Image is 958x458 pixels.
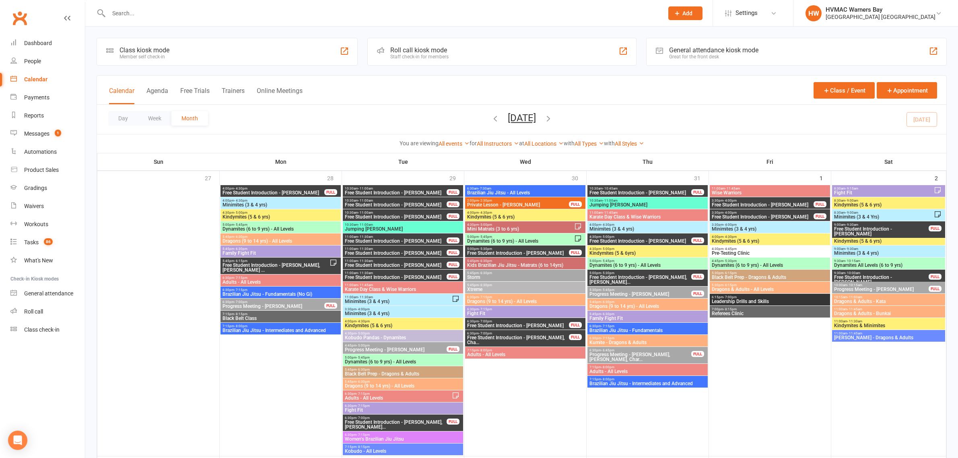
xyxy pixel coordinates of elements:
[834,211,933,215] span: 8:30am
[222,288,339,292] span: 6:30pm
[10,161,85,179] a: Product Sales
[10,252,85,270] a: What's New
[834,202,943,207] span: Kindymites (5 & 6 yrs)
[723,235,737,239] span: - 4:30pm
[479,259,492,263] span: - 6:30pm
[464,153,587,170] th: Wed
[24,167,59,173] div: Product Sales
[467,227,574,231] span: Mini Matrats (3 to 6 yrs)
[589,215,706,219] span: Karate Day Class & Wise Warriors
[519,140,524,146] strong: at
[589,239,692,243] span: Free Student Introduction - [PERSON_NAME]
[723,247,737,251] span: - 4:45pm
[479,271,492,275] span: - 6:30pm
[467,211,584,215] span: 4:00pm
[711,190,828,195] span: Wise Warriors
[929,274,942,280] div: FULL
[180,87,210,104] button: Free Trials
[564,140,575,146] strong: with
[24,290,73,297] div: General attendance
[834,215,933,219] span: Minimites (3 & 4 Yrs)
[10,8,30,28] a: Clubworx
[589,199,706,202] span: 10:30am
[834,275,929,285] span: Free Student Introduction - [PERSON_NAME]
[222,187,325,190] span: 4:00pm
[222,199,339,202] span: 4:00pm
[589,235,692,239] span: 4:30pm
[467,295,584,299] span: 6:30pm
[10,179,85,197] a: Gradings
[572,171,586,184] div: 30
[601,271,614,275] span: - 5:30pm
[344,223,461,227] span: 10:30am
[711,263,828,268] span: Dynamites (6 to 9 yrs) - All Levels
[400,140,439,146] strong: You are viewing
[711,187,828,190] span: 11:00am
[344,215,447,219] span: Free Student Introduction - [PERSON_NAME]
[831,153,946,170] th: Sat
[479,283,492,287] span: - 6:30pm
[723,283,737,287] span: - 6:15pm
[589,187,692,190] span: 10:30am
[222,211,339,215] span: 4:30pm
[24,221,48,227] div: Workouts
[711,235,828,239] span: 4:00pm
[344,211,447,215] span: 10:30am
[222,227,339,231] span: Dynamites (6 to 9 yrs) - All Levels
[390,46,449,54] div: Roll call kiosk mode
[106,8,658,19] input: Search...
[467,283,584,287] span: 5:45pm
[358,247,373,251] span: - 11:30am
[589,223,706,227] span: 4:00pm
[467,223,574,227] span: 4:30pm
[344,247,447,251] span: 11:00am
[10,215,85,233] a: Workouts
[711,202,814,207] span: Free Student Introduction - [PERSON_NAME]
[358,199,373,202] span: - 11:00am
[344,199,447,202] span: 10:30am
[589,300,706,304] span: 5:45pm
[834,263,943,268] span: Dynamites All Levels (6 to 9 yrs)
[601,259,614,263] span: - 5:45pm
[324,189,337,195] div: FULL
[669,54,758,60] div: Great for the front desk
[694,171,709,184] div: 31
[845,223,858,227] span: - 9:30am
[845,259,860,263] span: - 10:15am
[10,107,85,125] a: Reports
[344,307,461,311] span: 3:30pm
[222,247,339,251] span: 5:45pm
[222,316,339,321] span: Black Belt Class
[447,274,459,280] div: FULL
[603,199,618,202] span: - 11:00am
[447,262,459,268] div: FULL
[10,233,85,252] a: Tasks 86
[327,171,342,184] div: 28
[234,235,247,239] span: - 6:30pm
[723,259,737,263] span: - 5:30pm
[478,187,491,190] span: - 7:30am
[344,251,447,256] span: Free Student Introduction - [PERSON_NAME]
[834,259,943,263] span: 9:30am
[467,202,569,207] span: Private Lesson - [PERSON_NAME]
[847,295,862,299] span: - 11:00am
[10,143,85,161] a: Automations
[589,271,692,275] span: 5:00pm
[589,202,706,207] span: Jumping [PERSON_NAME]
[447,201,459,207] div: FULL
[358,295,373,299] span: - 11:30am
[467,311,584,316] span: Fight Fit
[711,239,828,243] span: Kindymites (5 & 6 yrs)
[524,140,564,147] a: All Locations
[845,271,860,275] span: - 10:00am
[119,54,169,60] div: Member self check-in
[467,235,574,239] span: 5:00pm
[723,223,737,227] span: - 4:00pm
[344,239,447,243] span: Free Student Introduction - [PERSON_NAME]
[589,316,706,321] span: Family Fight Fit
[615,140,644,147] a: All Styles
[344,263,447,268] span: Free Student Introduction - [PERSON_NAME]
[711,211,814,215] span: 3:30pm
[439,140,470,147] a: All events
[604,140,615,146] strong: with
